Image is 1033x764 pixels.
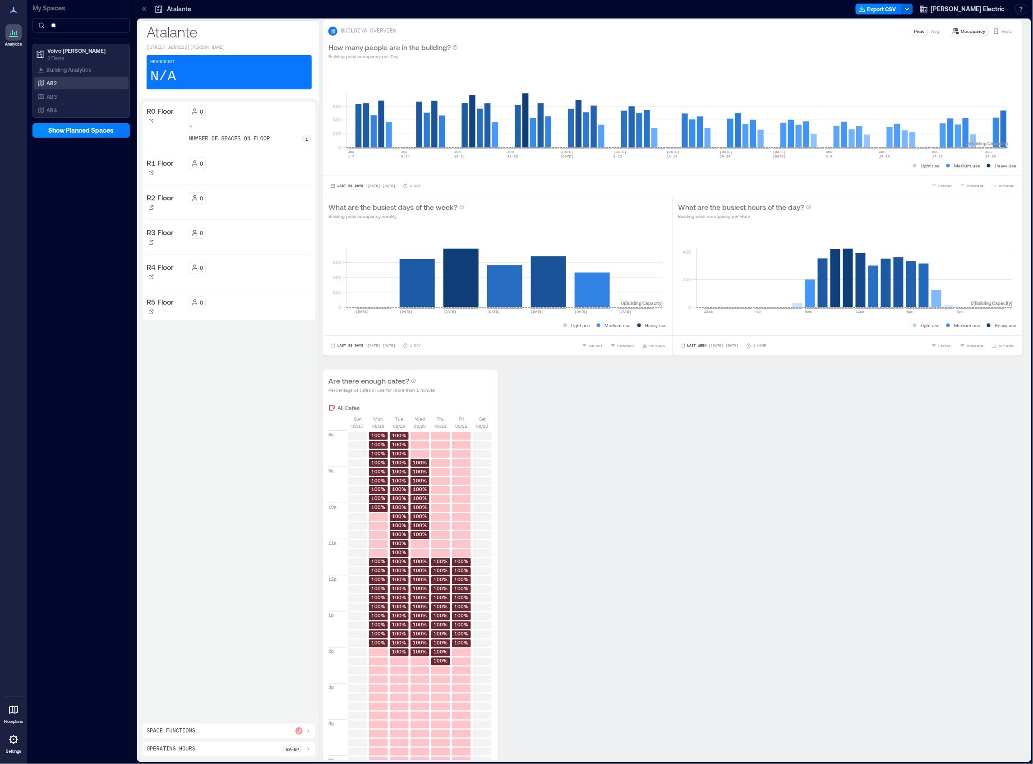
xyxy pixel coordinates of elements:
span: EXPORT [589,343,603,348]
text: [DATE] [560,154,573,158]
text: 100% [392,495,406,501]
text: 100% [413,505,427,510]
text: 100% [392,595,406,601]
text: 100% [372,577,386,583]
text: 100% [392,505,406,510]
text: 100% [434,622,448,628]
button: Last 90 Days |[DATE]-[DATE] [328,341,397,350]
text: 100% [434,631,448,637]
p: Heavy use [995,322,1017,329]
p: BUILDING OVERVIEW [341,28,396,35]
text: 100% [392,523,406,528]
text: 100% [372,486,386,492]
text: AUG [986,150,992,154]
p: Peak [914,28,924,35]
p: 3 Floors [47,54,123,61]
p: Percentage of cafes in use for more than 1 minute [328,386,435,394]
text: 100% [413,631,427,637]
text: 100% [392,649,406,655]
text: 100% [392,468,406,474]
text: 100% [413,514,427,519]
button: EXPORT [930,341,955,350]
button: COMPARE [958,181,987,190]
a: Analytics [2,22,25,50]
text: 100% [372,586,386,592]
p: Building peak occupancy per Day [328,53,458,60]
text: 10-16 [879,154,890,158]
span: Show Planned Spaces [49,126,114,135]
text: 100% [392,459,406,465]
text: 100% [434,577,448,583]
text: [DATE] [400,310,413,314]
p: Heavy use [995,162,1017,169]
text: 100% [413,559,427,565]
p: 0 [200,229,203,236]
text: 100% [455,595,469,601]
text: 100% [455,604,469,610]
p: 0 [200,160,203,167]
p: Sat [479,415,485,422]
text: 100% [392,604,406,610]
p: Are there enough cafes? [328,375,409,386]
text: 100% [372,559,386,565]
p: 4p [328,720,334,727]
button: COMPARE [958,341,987,350]
p: 5p [328,756,334,763]
text: 100% [372,459,386,465]
p: 10a [328,503,337,510]
tspan: 600 [333,259,341,265]
button: OPTIONS [990,181,1017,190]
text: 6-12 [613,154,622,158]
tspan: 400 [333,117,341,122]
button: Last Week |[DATE]-[DATE] [678,341,741,350]
p: R1 Floor [147,157,174,168]
text: 100% [392,514,406,519]
text: 100% [413,459,427,465]
text: 20-26 [720,154,731,158]
text: 100% [372,604,386,610]
p: Space Functions [147,727,195,735]
text: 100% [434,604,448,610]
text: JUN [401,150,408,154]
text: [DATE] [613,150,627,154]
p: 2p [328,648,334,655]
button: Last 90 Days |[DATE]-[DATE] [328,181,397,190]
text: [DATE] [575,310,588,314]
text: 100% [413,495,427,501]
text: 4pm [906,310,913,314]
text: 8-14 [401,154,410,158]
p: 0 [200,108,203,115]
span: EXPORT [939,183,953,189]
text: 12pm [856,310,864,314]
text: 100% [455,622,469,628]
text: 100% [372,432,386,438]
p: 1p [328,611,334,619]
a: Settings [3,729,24,757]
p: AB2 [46,79,57,87]
text: 100% [413,486,427,492]
p: 08/22 [456,422,468,430]
text: JUN [507,150,514,154]
p: What are the busiest days of the week? [328,202,457,213]
text: 100% [372,595,386,601]
text: 100% [372,450,386,456]
text: AUG [826,150,833,154]
a: Floorplans [1,699,26,727]
text: 100% [392,450,406,456]
tspan: 200 [683,277,691,282]
text: 100% [434,559,448,565]
text: 100% [372,477,386,483]
text: 100% [455,577,469,583]
p: Settings [6,749,21,754]
p: 8a [328,431,334,438]
text: [DATE] [773,150,786,154]
button: COMPARE [609,341,637,350]
p: 3p [328,684,334,691]
p: 08/21 [435,422,447,430]
p: Occupancy [961,28,986,35]
tspan: 0 [688,304,691,310]
text: 100% [392,486,406,492]
text: 100% [413,577,427,583]
p: Heavy use [646,322,667,329]
p: Medium use [955,162,981,169]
